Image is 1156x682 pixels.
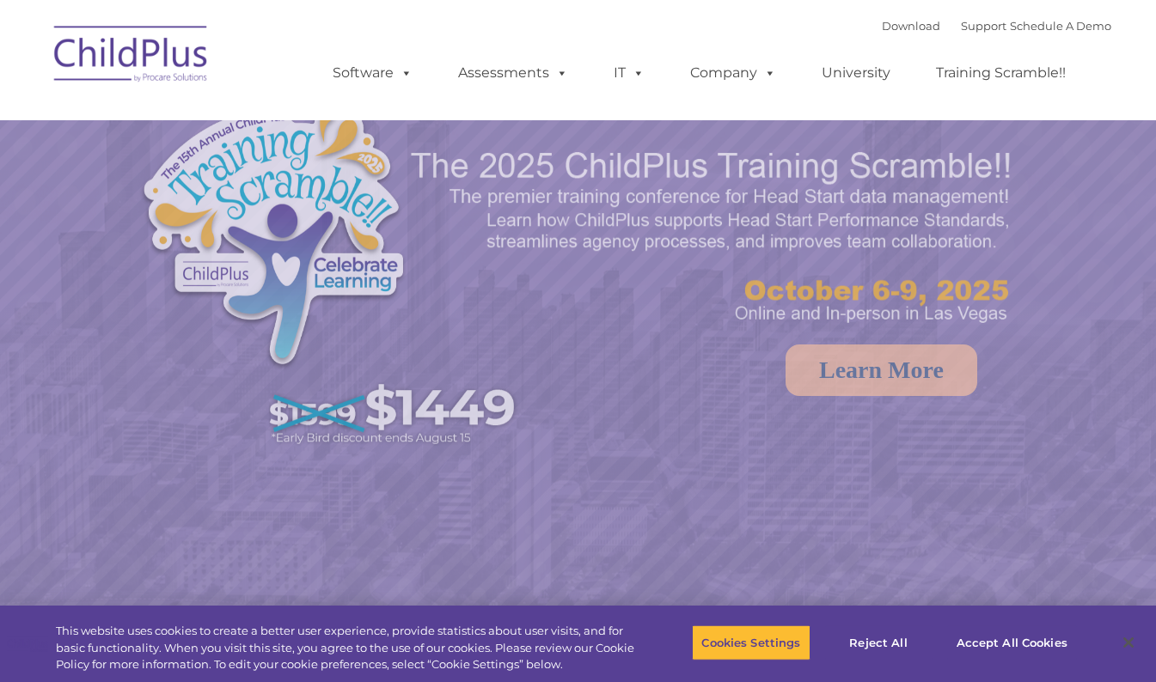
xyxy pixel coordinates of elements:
a: Company [673,56,793,90]
a: Assessments [441,56,585,90]
a: Download [882,19,940,33]
button: Accept All Cookies [947,624,1077,661]
button: Reject All [825,624,933,661]
a: Learn More [786,344,977,396]
a: Schedule A Demo [1010,19,1111,33]
a: Support [961,19,1006,33]
button: Close [1110,624,1147,661]
a: University [804,56,908,90]
font: | [882,19,1111,33]
a: Training Scramble!! [919,56,1083,90]
div: This website uses cookies to create a better user experience, provide statistics about user visit... [56,623,636,673]
img: ChildPlus by Procare Solutions [46,14,217,100]
button: Cookies Settings [692,624,810,661]
a: IT [596,56,662,90]
a: Software [315,56,430,90]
